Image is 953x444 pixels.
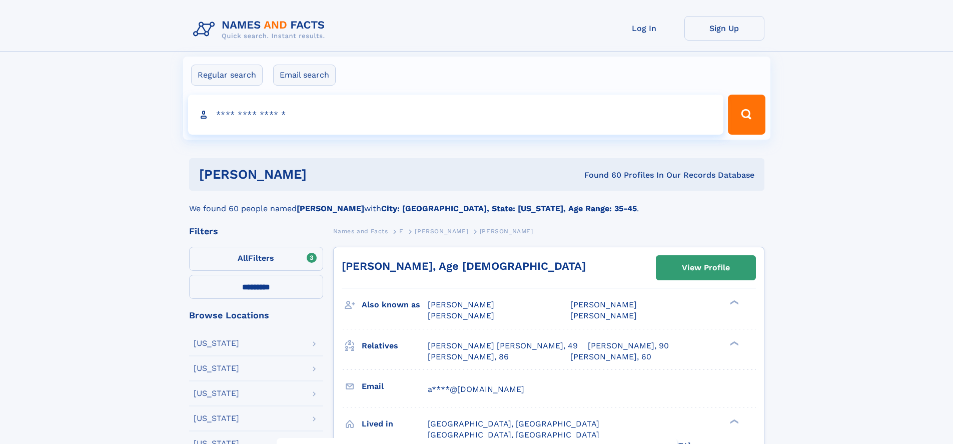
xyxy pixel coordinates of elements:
[570,300,637,309] span: [PERSON_NAME]
[682,256,730,279] div: View Profile
[238,253,248,263] span: All
[727,418,739,424] div: ❯
[428,351,509,362] a: [PERSON_NAME], 86
[362,415,428,432] h3: Lived in
[194,339,239,347] div: [US_STATE]
[399,225,404,237] a: E
[399,228,404,235] span: E
[191,65,263,86] label: Regular search
[727,340,739,346] div: ❯
[189,311,323,320] div: Browse Locations
[428,300,494,309] span: [PERSON_NAME]
[428,419,599,428] span: [GEOGRAPHIC_DATA], [GEOGRAPHIC_DATA]
[381,204,637,213] b: City: [GEOGRAPHIC_DATA], State: [US_STATE], Age Range: 35-45
[194,414,239,422] div: [US_STATE]
[194,389,239,397] div: [US_STATE]
[445,170,754,181] div: Found 60 Profiles In Our Records Database
[362,337,428,354] h3: Relatives
[588,340,669,351] a: [PERSON_NAME], 90
[362,378,428,395] h3: Email
[656,256,755,280] a: View Profile
[273,65,336,86] label: Email search
[199,168,446,181] h1: [PERSON_NAME]
[189,191,764,215] div: We found 60 people named with .
[415,225,468,237] a: [PERSON_NAME]
[189,227,323,236] div: Filters
[428,340,578,351] a: [PERSON_NAME] [PERSON_NAME], 49
[342,260,586,272] a: [PERSON_NAME], Age [DEMOGRAPHIC_DATA]
[188,95,724,135] input: search input
[727,299,739,306] div: ❯
[297,204,364,213] b: [PERSON_NAME]
[362,296,428,313] h3: Also known as
[684,16,764,41] a: Sign Up
[428,430,599,439] span: [GEOGRAPHIC_DATA], [GEOGRAPHIC_DATA]
[415,228,468,235] span: [PERSON_NAME]
[480,228,533,235] span: [PERSON_NAME]
[570,351,651,362] a: [PERSON_NAME], 60
[428,311,494,320] span: [PERSON_NAME]
[333,225,388,237] a: Names and Facts
[728,95,765,135] button: Search Button
[604,16,684,41] a: Log In
[570,311,637,320] span: [PERSON_NAME]
[189,247,323,271] label: Filters
[194,364,239,372] div: [US_STATE]
[189,16,333,43] img: Logo Names and Facts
